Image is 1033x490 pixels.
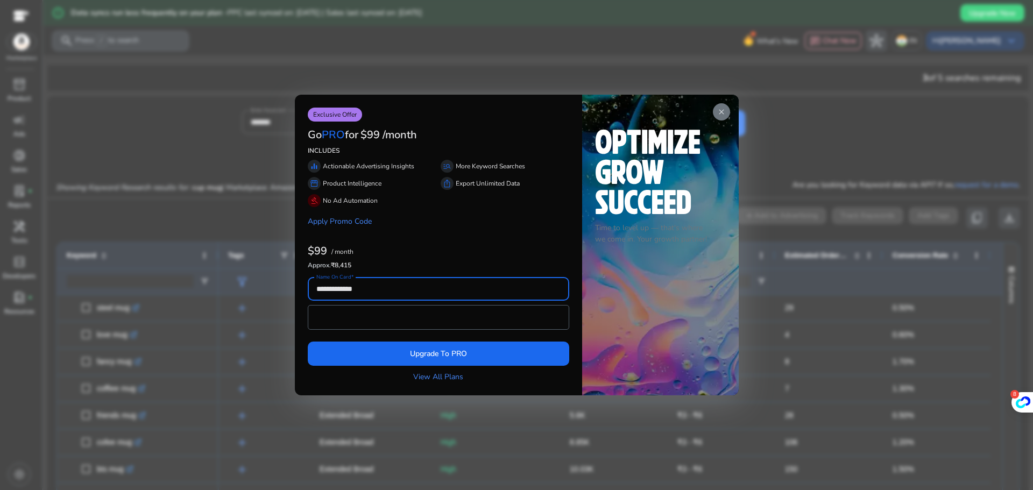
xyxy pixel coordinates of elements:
p: / month [331,248,353,255]
span: gavel [310,196,319,205]
p: Export Unlimited Data [456,179,520,188]
a: View All Plans [413,371,463,382]
mat-label: Name On Card [316,273,351,281]
span: PRO [322,127,345,142]
h3: Go for [308,129,358,141]
span: close [717,108,726,116]
p: Product Intelligence [323,179,381,188]
span: storefront [310,179,319,188]
p: No Ad Automation [323,196,378,205]
h3: $99 /month [360,129,417,141]
p: Exclusive Offer [308,108,362,122]
span: equalizer [310,162,319,171]
span: Approx. [308,261,331,269]
span: manage_search [443,162,451,171]
p: Time to level up — that's where we come in. Your growth partner! [595,222,726,245]
p: Actionable Advertising Insights [323,161,414,171]
b: $99 [308,244,327,258]
span: ios_share [443,179,451,188]
iframe: Secure payment input frame [314,307,563,328]
p: INCLUDES [308,146,569,155]
h6: ₹8,415 [308,261,569,269]
p: More Keyword Searches [456,161,525,171]
a: Apply Promo Code [308,216,372,226]
span: Upgrade To PRO [410,348,467,359]
button: Upgrade To PRO [308,342,569,366]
